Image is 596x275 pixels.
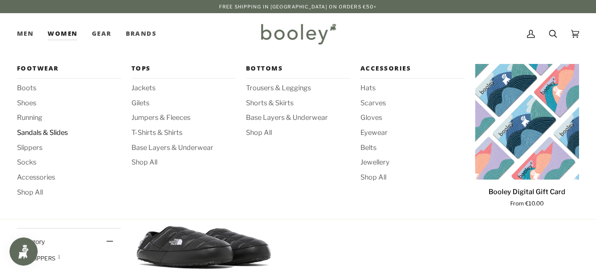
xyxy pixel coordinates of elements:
[17,128,121,138] a: Sandals & Slides
[475,183,579,208] a: Booley Digital Gift Card
[360,64,465,79] a: Accessories
[131,64,236,79] a: Tops
[41,13,84,55] a: Women
[17,98,121,109] a: Shoes
[360,173,465,183] a: Shop All
[360,64,465,73] span: Accessories
[360,83,465,94] a: Hats
[257,20,339,47] img: Booley
[246,83,350,94] a: Trousers & Leggings
[360,113,465,123] a: Gloves
[41,13,84,55] div: Women Footwear Boots Shoes Running Sandals & Slides Slippers Socks Accessories Shop All Tops Jack...
[131,64,236,73] span: Tops
[58,254,60,259] span: 1
[246,64,350,73] span: Bottoms
[475,64,579,208] product-grid-item: Booley Digital Gift Card
[131,128,236,138] a: T-Shirts & Shirts
[118,13,163,55] a: Brands
[246,98,350,109] a: Shorts & Skirts
[489,187,565,197] p: Booley Digital Gift Card
[131,143,236,153] a: Base Layers & Underwear
[17,188,121,198] a: Shop All
[17,157,121,168] a: Socks
[131,113,236,123] a: Jumpers & Fleeces
[219,3,377,10] p: Free Shipping in [GEOGRAPHIC_DATA] on Orders €50+
[17,13,41,55] a: Men
[17,64,121,79] a: Footwear
[475,64,579,180] product-grid-item-variant: €10.00
[360,98,465,109] a: Scarves
[17,143,121,153] a: Slippers
[360,143,465,153] a: Belts
[17,64,121,73] span: Footwear
[246,64,350,79] a: Bottoms
[131,157,236,168] a: Shop All
[360,128,465,138] a: Eyewear
[92,29,112,39] span: Gear
[17,83,121,94] a: Boots
[125,29,156,39] span: Brands
[360,157,465,168] a: Jewellery
[246,128,350,138] a: Shop All
[17,173,121,183] a: Accessories
[131,83,236,94] a: Jackets
[85,13,119,55] a: Gear
[17,113,121,123] a: Running
[510,200,544,208] span: From €10.00
[246,113,350,123] a: Base Layers & Underwear
[131,98,236,109] a: Gilets
[475,64,579,180] a: Booley Digital Gift Card
[17,254,58,263] span: Slippers
[9,237,38,266] iframe: Button to open loyalty program pop-up
[17,29,33,39] span: Men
